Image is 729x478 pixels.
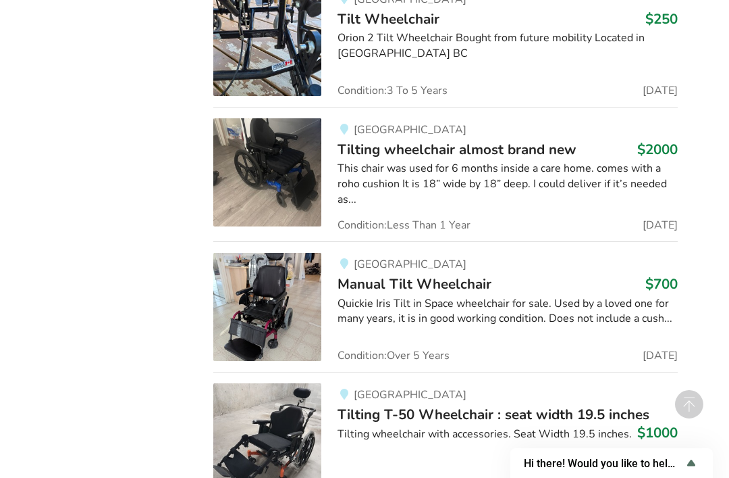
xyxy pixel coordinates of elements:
span: [DATE] [643,85,678,96]
h3: $2000 [637,141,678,158]
h3: $250 [645,10,678,28]
span: Hi there! Would you like to help us improve AssistList? [524,457,683,470]
button: Show survey - Hi there! Would you like to help us improve AssistList? [524,455,699,471]
div: Orion 2 Tilt Wheelchair Bought from future mobility Located in [GEOGRAPHIC_DATA] BC [337,30,677,62]
span: [DATE] [643,220,678,231]
h3: $700 [645,275,678,293]
span: Tilting wheelchair almost brand new [337,140,576,159]
span: [DATE] [643,350,678,361]
a: mobility-manual tilt wheelchair[GEOGRAPHIC_DATA]Manual Tilt Wheelchair$700Quickie Iris Tilt in Sp... [213,241,677,372]
h3: $1000 [637,424,678,441]
img: mobility-manual tilt wheelchair [213,253,321,361]
span: [GEOGRAPHIC_DATA] [354,387,466,402]
span: Condition: Over 5 Years [337,350,450,361]
a: mobility-tilting wheelchair almost brand new [GEOGRAPHIC_DATA]Tilting wheelchair almost brand new... [213,107,677,241]
img: mobility-tilting wheelchair almost brand new [213,118,321,226]
div: Quickie Iris Tilt in Space wheelchair for sale. Used by a loved one for many years, it is in good... [337,296,677,327]
span: [GEOGRAPHIC_DATA] [354,122,466,137]
span: Condition: 3 To 5 Years [337,85,448,96]
span: [GEOGRAPHIC_DATA] [354,257,466,272]
span: Tilting T-50 Wheelchair : seat width 19.5 inches [337,405,649,424]
span: Manual Tilt Wheelchair [337,274,491,293]
span: Condition: Less Than 1 Year [337,220,470,231]
div: Tilting wheelchair with accessories. Seat Width 19.5 inches. [337,427,677,442]
div: This chair was used for 6 months inside a care home. comes with a roho cushion It is 18” wide by ... [337,161,677,208]
span: Tilt Wheelchair [337,9,439,28]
